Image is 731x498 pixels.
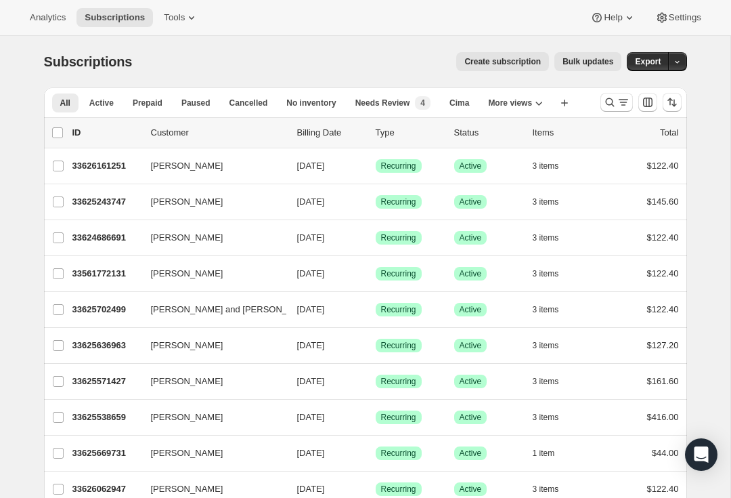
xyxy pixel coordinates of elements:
[143,335,278,356] button: [PERSON_NAME]
[151,411,223,424] span: [PERSON_NAME]
[647,376,679,386] span: $161.60
[44,54,133,69] span: Subscriptions
[460,412,482,423] span: Active
[647,304,679,314] span: $122.40
[60,98,70,108] span: All
[480,94,551,112] button: More views
[72,303,140,316] p: 33625702499
[381,484,416,495] span: Recurring
[72,375,140,388] p: 33625571427
[647,161,679,171] span: $122.40
[533,304,559,315] span: 3 items
[460,340,482,351] span: Active
[72,159,140,173] p: 33626161251
[647,232,679,243] span: $122.40
[72,192,679,211] div: 33625243747[PERSON_NAME][DATE]SuccessRecurringSuccessActive3 items$145.60
[297,448,325,458] span: [DATE]
[143,299,278,320] button: [PERSON_NAME] and [PERSON_NAME]
[72,228,679,247] div: 33624686691[PERSON_NAME][DATE]SuccessRecurringSuccessActive3 items$122.40
[638,93,657,112] button: Customize table column order and visibility
[533,300,574,319] button: 3 items
[660,126,678,140] p: Total
[533,408,574,427] button: 3 items
[533,192,574,211] button: 3 items
[533,161,559,171] span: 3 items
[635,56,661,67] span: Export
[600,93,633,112] button: Search and filter results
[151,303,315,316] span: [PERSON_NAME] and [PERSON_NAME]
[72,157,679,175] div: 33626161251[PERSON_NAME][DATE]SuccessRecurringSuccessActive3 items$122.40
[297,304,325,314] span: [DATE]
[72,408,679,427] div: 33625538659[PERSON_NAME][DATE]SuccessRecurringSuccessActive3 items$416.00
[72,231,140,245] p: 33624686691
[647,484,679,494] span: $122.40
[72,444,679,463] div: 33625669731[PERSON_NAME][DATE]SuccessRecurringSuccessActive1 item$44.00
[30,12,66,23] span: Analytics
[151,231,223,245] span: [PERSON_NAME]
[286,98,336,108] span: No inventory
[229,98,268,108] span: Cancelled
[533,228,574,247] button: 3 items
[181,98,211,108] span: Paused
[297,340,325,350] span: [DATE]
[143,263,278,285] button: [PERSON_NAME]
[454,126,522,140] p: Status
[460,232,482,243] span: Active
[533,444,570,463] button: 1 item
[381,268,416,279] span: Recurring
[420,98,425,108] span: 4
[456,52,549,71] button: Create subscription
[297,484,325,494] span: [DATE]
[554,52,621,71] button: Bulk updates
[133,98,162,108] span: Prepaid
[381,196,416,207] span: Recurring
[297,376,325,386] span: [DATE]
[297,161,325,171] span: [DATE]
[164,12,185,23] span: Tools
[533,126,600,140] div: Items
[76,8,153,27] button: Subscriptions
[22,8,74,27] button: Analytics
[143,407,278,428] button: [PERSON_NAME]
[143,442,278,464] button: [PERSON_NAME]
[72,447,140,460] p: 33625669731
[381,304,416,315] span: Recurring
[143,191,278,213] button: [PERSON_NAME]
[151,482,223,496] span: [PERSON_NAME]
[72,264,679,283] div: 33561772131[PERSON_NAME][DATE]SuccessRecurringSuccessActive3 items$122.40
[72,336,679,355] div: 33625636963[PERSON_NAME][DATE]SuccessRecurringSuccessActive3 items$127.20
[533,157,574,175] button: 3 items
[381,448,416,459] span: Recurring
[381,412,416,423] span: Recurring
[156,8,206,27] button: Tools
[143,371,278,392] button: [PERSON_NAME]
[533,196,559,207] span: 3 items
[647,268,679,278] span: $122.40
[72,372,679,391] div: 33625571427[PERSON_NAME][DATE]SuccessRecurringSuccessActive3 items$161.60
[533,376,559,387] span: 3 items
[72,267,140,281] p: 33561772131
[381,161,416,171] span: Recurring
[72,411,140,424] p: 33625538659
[604,12,622,23] span: Help
[151,126,286,140] p: Customer
[297,126,365,140] p: Billing Date
[151,375,223,388] span: [PERSON_NAME]
[488,98,532,108] span: More views
[72,126,140,140] p: ID
[89,98,114,108] span: Active
[72,339,140,352] p: 33625636963
[297,232,325,243] span: [DATE]
[460,448,482,459] span: Active
[647,412,679,422] span: $416.00
[297,412,325,422] span: [DATE]
[460,484,482,495] span: Active
[533,412,559,423] span: 3 items
[381,340,416,351] span: Recurring
[533,484,559,495] span: 3 items
[582,8,644,27] button: Help
[460,196,482,207] span: Active
[562,56,613,67] span: Bulk updates
[151,339,223,352] span: [PERSON_NAME]
[533,336,574,355] button: 3 items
